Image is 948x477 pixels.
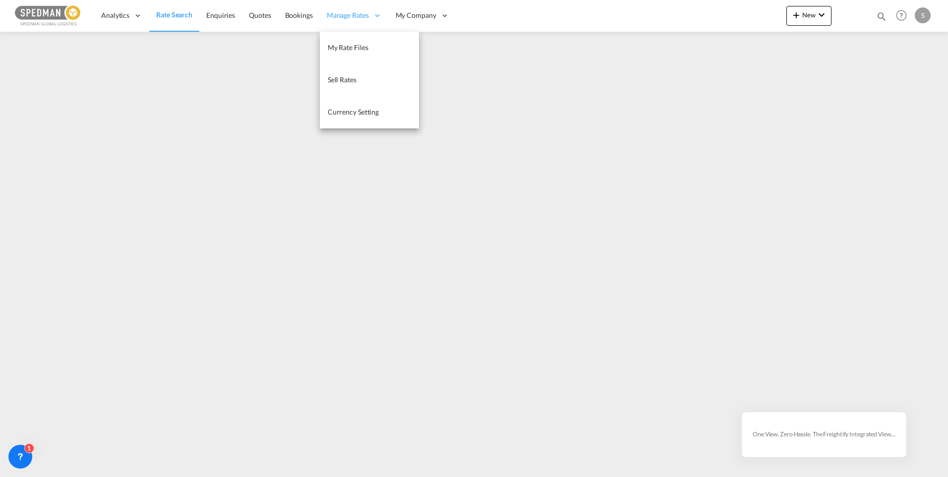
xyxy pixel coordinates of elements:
a: Currency Setting [320,96,419,128]
md-icon: icon-chevron-down [816,9,828,21]
div: S [915,7,931,23]
span: New [790,11,828,19]
span: Quotes [249,11,271,19]
span: Rate Search [156,10,192,19]
span: Help [893,7,910,24]
span: Sell Rates [328,75,356,84]
span: Manage Rates [327,10,369,20]
a: My Rate Files [320,32,419,64]
div: Help [893,7,915,25]
span: Bookings [285,11,313,19]
img: c12ca350ff1b11efb6b291369744d907.png [15,4,82,27]
span: Currency Setting [328,108,379,116]
a: Sell Rates [320,64,419,96]
md-icon: icon-plus 400-fg [790,9,802,21]
md-icon: icon-magnify [876,11,887,22]
button: icon-plus 400-fgNewicon-chevron-down [786,6,831,26]
span: My Company [396,10,436,20]
div: icon-magnify [876,11,887,26]
span: My Rate Files [328,43,368,52]
span: Analytics [101,10,129,20]
span: Enquiries [206,11,235,19]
